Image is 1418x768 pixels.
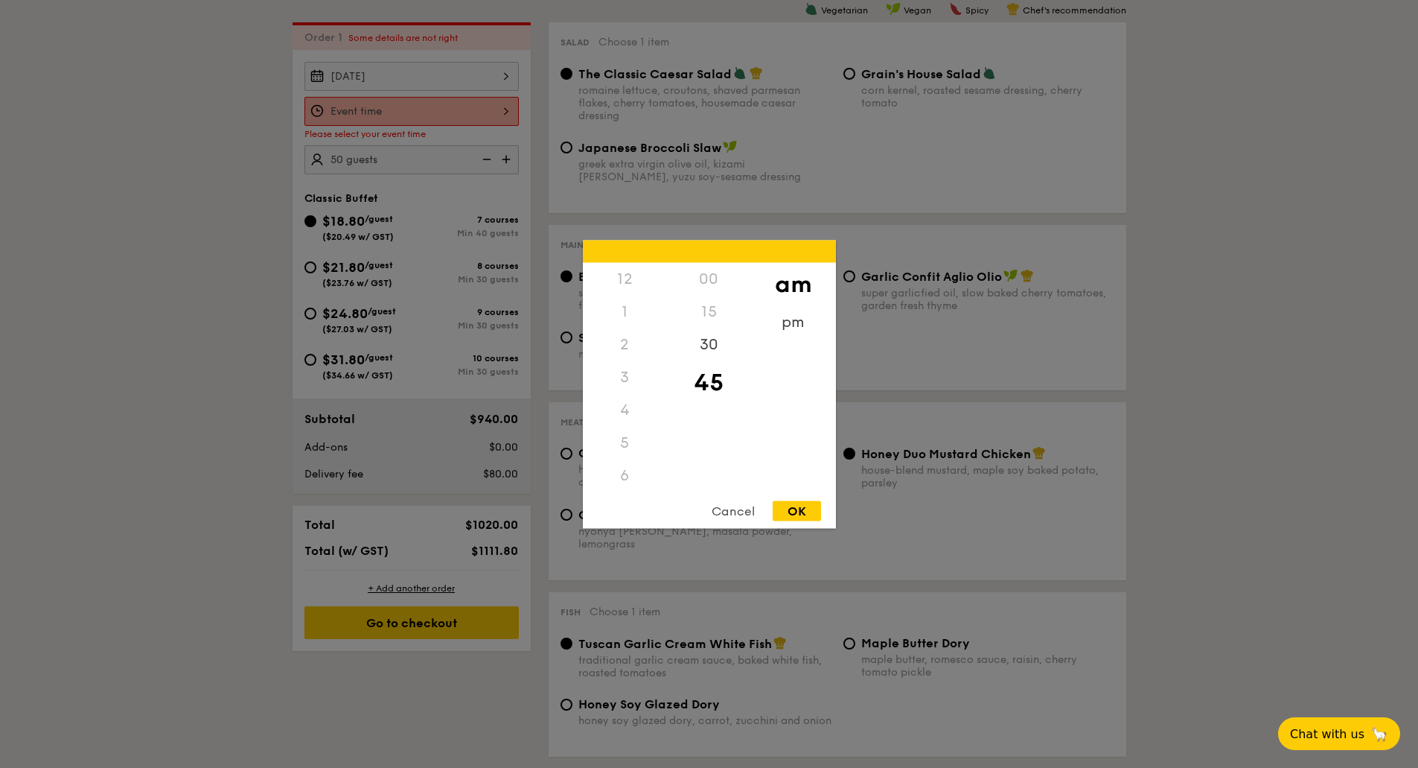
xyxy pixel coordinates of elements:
div: 6 [583,459,667,492]
div: OK [773,501,821,521]
div: 2 [583,328,667,361]
div: 45 [667,361,751,404]
div: 3 [583,361,667,393]
div: 15 [667,295,751,328]
div: Cancel [697,501,770,521]
div: 5 [583,426,667,459]
span: 🦙 [1370,726,1388,743]
div: 00 [667,262,751,295]
div: 30 [667,328,751,361]
button: Chat with us🦙 [1278,717,1400,750]
div: pm [751,305,835,338]
div: 4 [583,393,667,426]
div: 12 [583,262,667,295]
div: am [751,262,835,305]
span: Chat with us [1290,727,1364,741]
div: 1 [583,295,667,328]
